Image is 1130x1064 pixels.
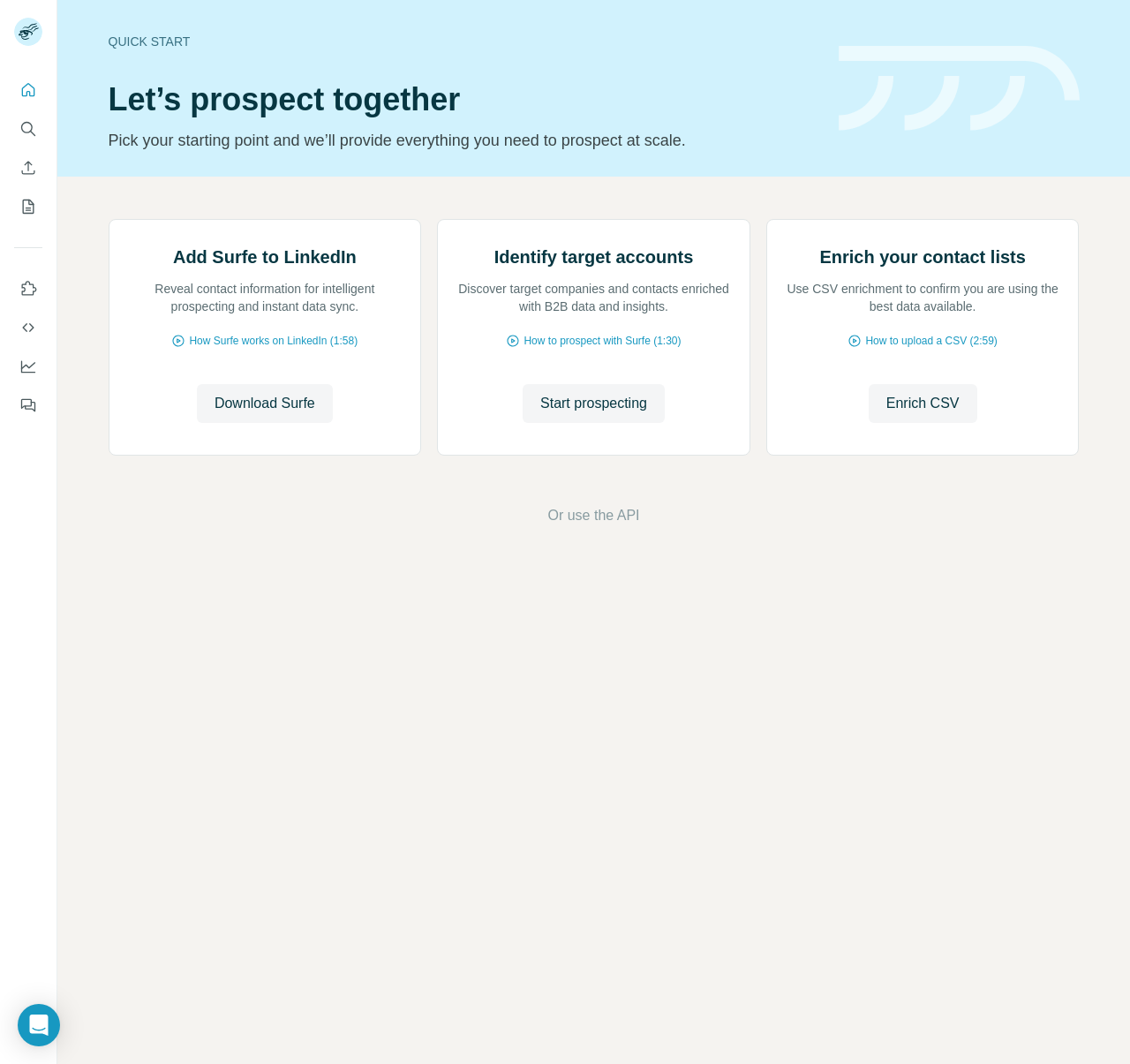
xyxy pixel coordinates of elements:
[785,280,1061,315] p: Use CSV enrichment to confirm you are using the best data available.
[547,505,639,526] button: Or use the API
[197,384,333,423] button: Download Surfe
[109,33,817,50] div: Quick start
[109,82,817,117] h1: Let’s prospect together
[215,393,315,414] span: Download Surfe
[865,333,997,349] span: How to upload a CSV (2:59)
[14,389,42,421] button: Feedback
[109,128,817,153] p: Pick your starting point and we’ll provide everything you need to prospect at scale.
[173,245,357,269] h2: Add Surfe to LinkedIn
[524,333,681,349] span: How to prospect with Surfe (1:30)
[14,113,42,145] button: Search
[886,393,960,414] span: Enrich CSV
[14,152,42,184] button: Enrich CSV
[14,74,42,106] button: Quick start
[189,333,358,349] span: How Surfe works on LinkedIn (1:58)
[819,245,1025,269] h2: Enrich your contact lists
[18,1004,60,1046] div: Open Intercom Messenger
[869,384,977,423] button: Enrich CSV
[127,280,403,315] p: Reveal contact information for intelligent prospecting and instant data sync.
[839,46,1080,132] img: banner
[14,273,42,305] button: Use Surfe on LinkedIn
[456,280,732,315] p: Discover target companies and contacts enriched with B2B data and insights.
[14,191,42,223] button: My lists
[494,245,694,269] h2: Identify target accounts
[14,312,42,343] button: Use Surfe API
[540,393,647,414] span: Start prospecting
[523,384,665,423] button: Start prospecting
[14,351,42,382] button: Dashboard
